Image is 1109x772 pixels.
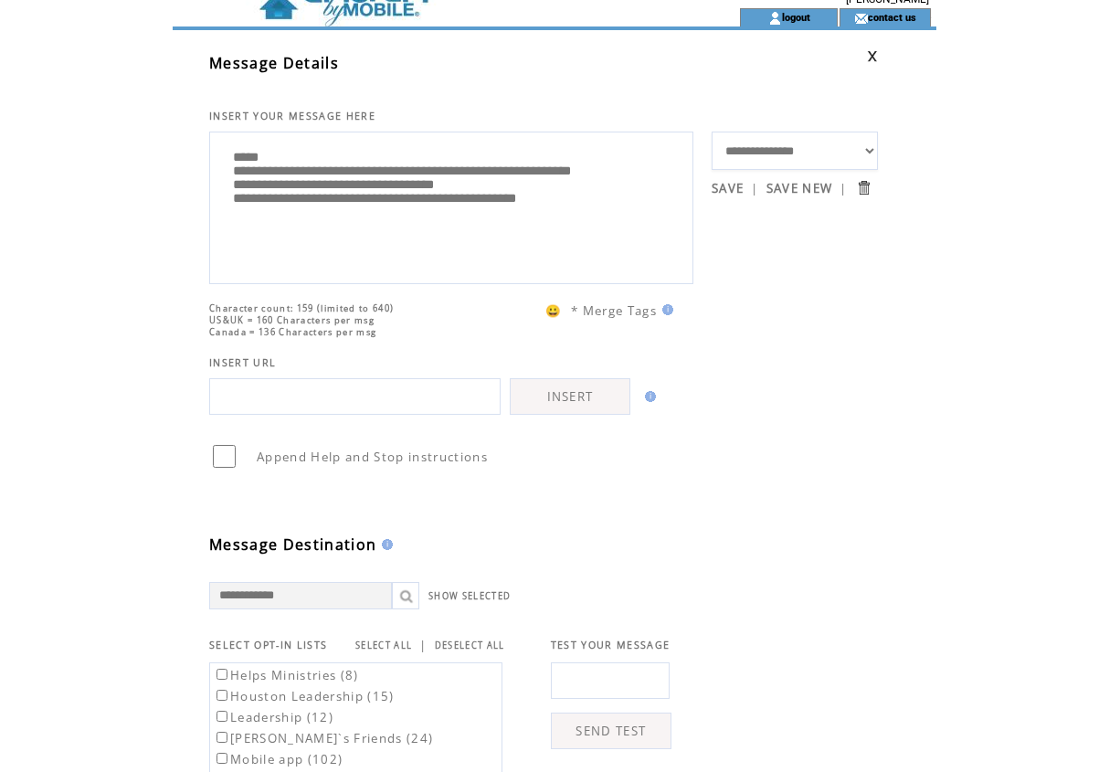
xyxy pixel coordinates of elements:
a: DESELECT ALL [435,640,505,651]
a: SELECT ALL [355,640,412,651]
a: SHOW SELECTED [428,590,511,602]
span: INSERT YOUR MESSAGE HERE [209,110,375,122]
img: help.gif [639,391,656,402]
img: help.gif [657,304,673,315]
span: INSERT URL [209,356,276,369]
img: contact_us_icon.gif [854,11,868,26]
span: Message Details [209,53,339,73]
label: Houston Leadership (15) [213,688,395,704]
input: Helps Ministries (8) [217,669,227,680]
label: Leadership (12) [213,709,333,725]
span: | [751,180,758,196]
a: SEND TEST [551,713,671,749]
span: Canada = 136 Characters per msg [209,326,376,338]
span: 😀 [545,302,562,319]
label: Mobile app (102) [213,751,343,767]
span: SELECT OPT-IN LISTS [209,639,327,651]
a: SAVE [712,180,744,196]
input: Leadership (12) [217,711,227,722]
span: Append Help and Stop instructions [257,449,488,465]
span: | [840,180,847,196]
span: | [419,637,427,653]
span: Character count: 159 (limited to 640) [209,302,394,314]
span: TEST YOUR MESSAGE [551,639,671,651]
img: help.gif [376,539,393,550]
input: Houston Leadership (15) [217,690,227,701]
input: Mobile app (102) [217,753,227,764]
img: account_icon.gif [768,11,782,26]
span: US&UK = 160 Characters per msg [209,314,375,326]
input: [PERSON_NAME]`s Friends (24) [217,732,227,743]
a: SAVE NEW [766,180,833,196]
input: Submit [855,179,872,196]
label: [PERSON_NAME]`s Friends (24) [213,730,433,746]
span: * Merge Tags [571,302,657,319]
label: Helps Ministries (8) [213,667,359,683]
a: contact us [868,11,916,23]
a: logout [782,11,810,23]
span: Message Destination [209,534,376,555]
a: INSERT [510,378,630,415]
